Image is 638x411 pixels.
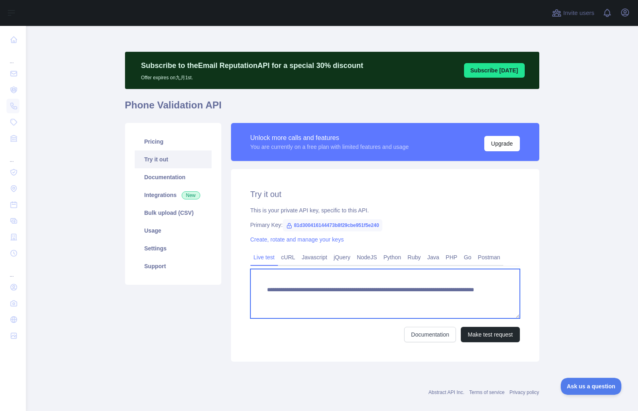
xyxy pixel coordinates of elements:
[182,191,200,199] span: New
[404,251,424,264] a: Ruby
[509,390,539,395] a: Privacy policy
[428,390,464,395] a: Abstract API Inc.
[475,251,503,264] a: Postman
[135,168,212,186] a: Documentation
[460,251,475,264] a: Go
[135,257,212,275] a: Support
[6,147,19,163] div: ...
[404,327,456,342] a: Documentation
[250,236,344,243] a: Create, rotate and manage your keys
[125,99,539,118] h1: Phone Validation API
[484,136,520,151] button: Upgrade
[424,251,443,264] a: Java
[135,222,212,239] a: Usage
[250,206,520,214] div: This is your private API key, specific to this API.
[331,251,354,264] a: jQuery
[299,251,331,264] a: Javascript
[250,251,278,264] a: Live test
[464,63,525,78] button: Subscribe [DATE]
[283,219,382,231] span: 81d300416144473b8f29cbe951f5e240
[135,133,212,150] a: Pricing
[135,150,212,168] a: Try it out
[250,143,409,151] div: You are currently on a free plan with limited features and usage
[135,186,212,204] a: Integrations New
[135,204,212,222] a: Bulk upload (CSV)
[550,6,596,19] button: Invite users
[141,71,363,81] p: Offer expires on 九月 1st.
[563,8,594,18] span: Invite users
[250,133,409,143] div: Unlock more calls and features
[561,378,622,395] iframe: Toggle Customer Support
[380,251,405,264] a: Python
[6,49,19,65] div: ...
[135,239,212,257] a: Settings
[6,262,19,278] div: ...
[278,251,299,264] a: cURL
[443,251,461,264] a: PHP
[461,327,519,342] button: Make test request
[469,390,504,395] a: Terms of service
[250,221,520,229] div: Primary Key:
[354,251,380,264] a: NodeJS
[250,189,520,200] h2: Try it out
[141,60,363,71] p: Subscribe to the Email Reputation API for a special 30 % discount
